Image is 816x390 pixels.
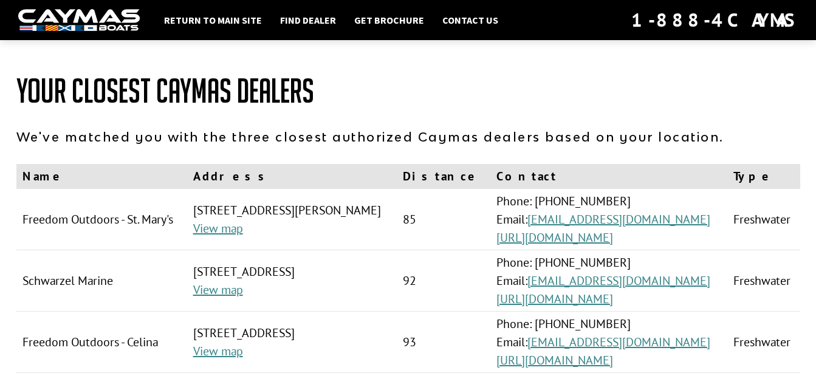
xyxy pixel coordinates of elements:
[397,164,490,189] th: Distance
[16,164,187,189] th: Name
[397,189,490,250] td: 85
[187,250,397,312] td: [STREET_ADDRESS]
[158,12,268,28] a: Return to main site
[490,189,727,250] td: Phone: [PHONE_NUMBER] Email:
[397,250,490,312] td: 92
[490,312,727,373] td: Phone: [PHONE_NUMBER] Email:
[187,189,397,250] td: [STREET_ADDRESS][PERSON_NAME]
[727,250,800,312] td: Freshwater
[16,312,187,373] td: Freedom Outdoors - Celina
[490,250,727,312] td: Phone: [PHONE_NUMBER] Email:
[527,273,710,289] a: [EMAIL_ADDRESS][DOMAIN_NAME]
[16,128,800,146] p: We've matched you with the three closest authorized Caymas dealers based on your location.
[631,7,798,33] div: 1-888-4CAYMAS
[193,282,243,298] a: View map
[16,73,800,109] h1: Your Closest Caymas Dealers
[727,312,800,373] td: Freshwater
[193,221,243,236] a: View map
[18,9,140,32] img: white-logo-c9c8dbefe5ff5ceceb0f0178aa75bf4bb51f6bca0971e226c86eb53dfe498488.png
[16,189,187,250] td: Freedom Outdoors - St. Mary's
[436,12,504,28] a: Contact Us
[727,164,800,189] th: Type
[490,164,727,189] th: Contact
[527,211,710,227] a: [EMAIL_ADDRESS][DOMAIN_NAME]
[187,312,397,373] td: [STREET_ADDRESS]
[527,334,710,350] a: [EMAIL_ADDRESS][DOMAIN_NAME]
[496,352,613,368] a: [URL][DOMAIN_NAME]
[193,343,243,359] a: View map
[187,164,397,189] th: Address
[348,12,430,28] a: Get Brochure
[496,230,613,245] a: [URL][DOMAIN_NAME]
[274,12,342,28] a: Find Dealer
[727,189,800,250] td: Freshwater
[397,312,490,373] td: 93
[16,250,187,312] td: Schwarzel Marine
[496,291,613,307] a: [URL][DOMAIN_NAME]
